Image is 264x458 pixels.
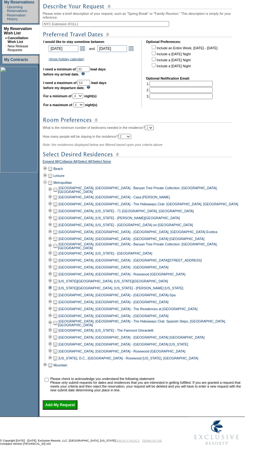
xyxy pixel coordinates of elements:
td: 3. [147,93,213,99]
td: 1. [147,81,213,87]
img: questionMark_lightBlue.gif [81,72,85,75]
a: [GEOGRAPHIC_DATA], [GEOGRAPHIC_DATA] - [GEOGRAPHIC_DATA] [GEOGRAPHIC_DATA] [58,336,205,340]
b: » [5,36,7,40]
a: Select None [93,160,111,166]
a: [GEOGRAPHIC_DATA], [GEOGRAPHIC_DATA] - [GEOGRAPHIC_DATA] [58,314,169,318]
a: Collapse All [59,160,77,166]
a: Mountain [53,364,67,367]
a: Upcoming Reservations [7,5,27,13]
a: [US_STATE][GEOGRAPHIC_DATA], [US_STATE][GEOGRAPHIC_DATA] [58,280,168,283]
a: Cancellation Wish List [8,36,28,44]
a: [GEOGRAPHIC_DATA], [US_STATE] - The Fairmont Ghirardelli [58,329,153,333]
b: Optional Notification Email: [146,76,190,80]
a: [GEOGRAPHIC_DATA], [GEOGRAPHIC_DATA] - Rosewood [GEOGRAPHIC_DATA] [58,350,185,353]
a: Open the calendar popup. [128,45,135,52]
b: lead days before my arrival date. [43,67,106,76]
b: For a minimum of [43,94,71,98]
a: My Contracts [4,57,28,62]
b: Optional Preferences: [146,40,181,44]
b: I would like to stay sometime between [43,40,104,44]
a: [US_STATE], D.C., [GEOGRAPHIC_DATA] - Rosewood [US_STATE], [GEOGRAPHIC_DATA] [58,357,199,360]
a: Open the calendar popup. [79,45,86,52]
a: [GEOGRAPHIC_DATA], [GEOGRAPHIC_DATA] - Rosewood [GEOGRAPHIC_DATA] [58,273,185,276]
img: subTtlRoomPreferences.gif [43,116,232,124]
a: [GEOGRAPHIC_DATA], [GEOGRAPHIC_DATA] - The Hideaways Club: Spanish Steps, [GEOGRAPHIC_DATA], [GEO... [58,320,226,327]
a: (show holiday calendar) [49,57,84,61]
a: [GEOGRAPHIC_DATA], [GEOGRAPHIC_DATA] - Banyan Tree Private Collection: [GEOGRAPHIC_DATA], [GEOGRA... [58,186,218,194]
td: Please check to acknowledge you understand the following statement: Please only submit requests f... [50,377,243,392]
a: [GEOGRAPHIC_DATA], [GEOGRAPHIC_DATA] - [GEOGRAPHIC_DATA] [US_STATE] [58,343,188,347]
a: [GEOGRAPHIC_DATA], [GEOGRAPHIC_DATA] - [GEOGRAPHIC_DATA] [GEOGRAPHIC_DATA] [58,237,205,241]
img: Exclusive Resorts [188,417,245,449]
a: [GEOGRAPHIC_DATA], [GEOGRAPHIC_DATA] - [GEOGRAPHIC_DATA] [58,266,169,269]
a: Beach [53,167,63,171]
a: [GEOGRAPHIC_DATA], [GEOGRAPHIC_DATA] - [GEOGRAPHIC_DATA][STREET_ADDRESS] [58,259,202,262]
a: [GEOGRAPHIC_DATA], [GEOGRAPHIC_DATA] - [GEOGRAPHIC_DATA] [58,300,169,304]
a: Metropolitan [53,181,72,185]
b: night(s) [84,94,96,98]
td: · [5,44,7,52]
a: Leisure [53,174,64,178]
a: [US_STATE][GEOGRAPHIC_DATA], [US_STATE] - [PERSON_NAME] [US_STATE] [58,286,183,290]
a: [GEOGRAPHIC_DATA], [GEOGRAPHIC_DATA] - [GEOGRAPHIC_DATA], [GEOGRAPHIC_DATA] Exotica [58,230,218,234]
a: New Release Requests [8,44,28,52]
div: | | | [43,160,243,166]
a: [GEOGRAPHIC_DATA], [GEOGRAPHIC_DATA] - [GEOGRAPHIC_DATA]-Spa [58,293,176,297]
b: lead days before my departure date. [43,81,107,90]
img: questionMark_lightBlue.gif [87,86,90,89]
a: [GEOGRAPHIC_DATA], [GEOGRAPHIC_DATA] - The Hideaways Club: [GEOGRAPHIC_DATA], [GEOGRAPHIC_DATA] [58,202,238,206]
td: Include an Entire Week, [DATE] - [DATE] Include a [DATE] Night Include a [DATE] Night Include a [... [150,44,218,72]
td: and [88,44,96,53]
b: night(s) [85,103,97,107]
b: For a maximum of [43,103,72,107]
a: [GEOGRAPHIC_DATA], [US_STATE] - 71 [GEOGRAPHIC_DATA], [GEOGRAPHIC_DATA] [58,209,194,213]
a: [GEOGRAPHIC_DATA], [US_STATE] - [GEOGRAPHIC_DATA] [58,252,152,256]
a: TERMS OF USE [142,439,162,443]
input: Date format: M/D/Y. Shortcut keys: [T] for Today. [UP] or [.] for Next Day. [DOWN] or [,] for Pre... [97,45,127,52]
a: [GEOGRAPHIC_DATA], [GEOGRAPHIC_DATA] - The Residences at [GEOGRAPHIC_DATA] [58,307,198,311]
td: 2. [147,87,213,93]
b: I need a maximum of [43,81,77,85]
a: [GEOGRAPHIC_DATA], [GEOGRAPHIC_DATA] - Banyan Tree Private Collection: [GEOGRAPHIC_DATA], [GEOGRA... [58,243,218,250]
td: · [5,5,6,13]
a: My Reservation Wish List [4,27,32,35]
td: · [5,13,6,21]
a: PRIVACY POLICY [117,439,140,443]
input: Date format: M/D/Y. Shortcut keys: [T] for Today. [UP] or [.] for Next Day. [DOWN] or [,] for Pre... [49,45,78,52]
span: Note: the residences displayed below are filtered based upon your criteria above [43,143,163,147]
a: Expand All [43,160,58,166]
a: [GEOGRAPHIC_DATA], [GEOGRAPHIC_DATA] - Casa [PERSON_NAME] [58,196,170,199]
a: Reservation History [7,13,26,21]
b: I need a minimum of [43,67,76,71]
input: Add My Request [43,401,77,410]
a: [GEOGRAPHIC_DATA], [US_STATE] - [GEOGRAPHIC_DATA] on [GEOGRAPHIC_DATA] [58,223,193,227]
a: Select All [78,160,92,166]
a: [GEOGRAPHIC_DATA], [US_STATE] - [PERSON_NAME][GEOGRAPHIC_DATA] [58,216,180,220]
